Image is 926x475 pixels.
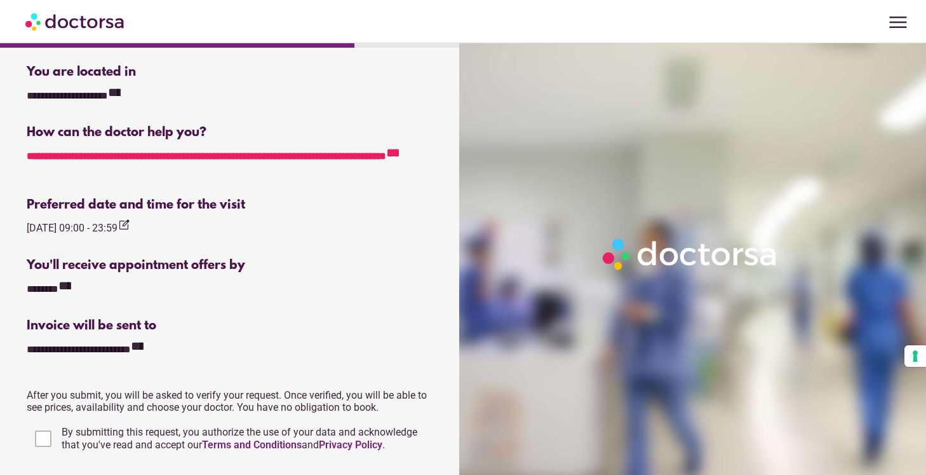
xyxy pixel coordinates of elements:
p: After you submit, you will be asked to verify your request. Once verified, you will be able to se... [27,389,435,413]
div: You'll receive appointment offers by [27,258,435,273]
a: Terms and Conditions [202,439,302,451]
div: Preferred date and time for the visit [27,198,435,212]
i: edit_square [117,219,130,231]
img: Logo-Doctorsa-trans-White-partial-flat.png [598,233,783,275]
img: Doctorsa.com [25,7,126,36]
div: Invoice will be sent to [27,319,435,333]
div: How can the doctor help you? [27,125,435,140]
div: You are located in [27,65,435,79]
span: By submitting this request, you authorize the use of your data and acknowledge that you've read a... [62,426,417,451]
a: Privacy Policy [319,439,382,451]
div: [DATE] 09:00 - 23:59 [27,219,130,236]
span: menu [886,10,910,34]
button: Your consent preferences for tracking technologies [904,345,926,367]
